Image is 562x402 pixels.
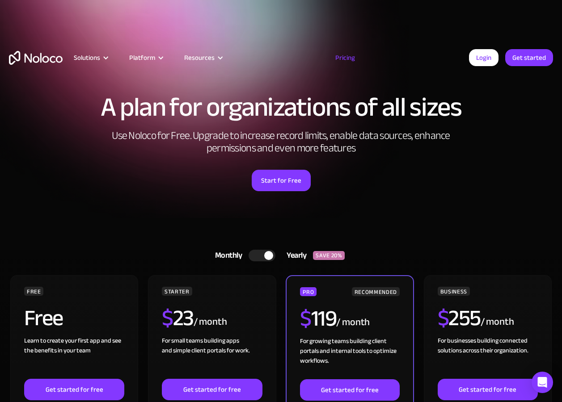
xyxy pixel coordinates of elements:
[129,52,155,63] div: Platform
[9,94,553,121] h1: A plan for organizations of all sizes
[300,336,399,379] div: For growing teams building client portals and internal tools to optimize workflows.
[162,307,194,329] h2: 23
[481,315,514,329] div: / month
[438,297,449,339] span: $
[162,379,262,400] a: Get started for free
[300,379,399,401] a: Get started for free
[438,336,538,379] div: For businesses building connected solutions across their organization. ‍
[24,379,124,400] a: Get started for free
[194,315,227,329] div: / month
[118,52,173,63] div: Platform
[162,336,262,379] div: For small teams building apps and simple client portals for work. ‍
[300,307,336,330] h2: 119
[173,52,232,63] div: Resources
[505,49,553,66] a: Get started
[74,52,100,63] div: Solutions
[336,315,370,330] div: / month
[438,287,470,296] div: BUSINESS
[275,249,313,262] div: Yearly
[184,52,215,63] div: Resources
[469,49,499,66] a: Login
[102,130,460,155] h2: Use Noloco for Free. Upgrade to increase record limits, enable data sources, enhance permissions ...
[324,52,366,63] a: Pricing
[9,51,63,65] a: home
[24,287,44,296] div: FREE
[63,52,118,63] div: Solutions
[162,297,173,339] span: $
[204,249,249,262] div: Monthly
[24,307,63,329] h2: Free
[300,297,311,339] span: $
[162,287,192,296] div: STARTER
[300,287,317,296] div: PRO
[352,287,400,296] div: RECOMMENDED
[24,336,124,379] div: Learn to create your first app and see the benefits in your team ‍
[438,307,481,329] h2: 255
[313,251,345,260] div: SAVE 20%
[252,170,311,191] a: Start for Free
[438,379,538,400] a: Get started for free
[532,372,553,393] div: Open Intercom Messenger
